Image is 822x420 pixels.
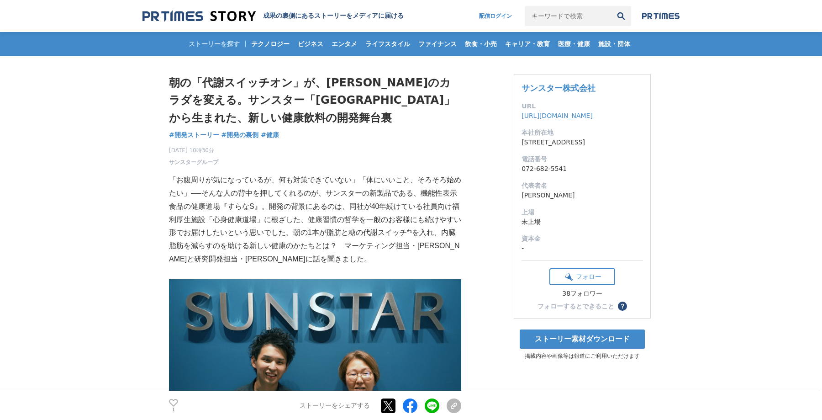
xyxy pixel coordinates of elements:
span: #開発ストーリー [169,131,219,139]
div: 38フォロワー [549,290,615,298]
dd: - [522,244,643,253]
a: ファイナンス [415,32,460,56]
span: 医療・健康 [554,40,594,48]
dd: [STREET_ADDRESS] [522,138,643,147]
a: ストーリー素材ダウンロード [520,330,645,349]
button: フォロー [549,268,615,285]
div: フォローするとできること [537,303,614,309]
span: テクノロジー [248,40,293,48]
span: [DATE] 10時30分 [169,146,218,154]
span: キャリア・教育 [501,40,553,48]
a: キャリア・教育 [501,32,553,56]
dt: 本社所在地 [522,128,643,138]
a: ビジネス [294,32,327,56]
p: 掲載内容や画像等は報道にご利用いただけます [514,352,651,360]
a: エンタメ [328,32,361,56]
dt: 代表者名 [522,181,643,191]
span: ライフスタイル [362,40,414,48]
span: ファイナンス [415,40,460,48]
a: [URL][DOMAIN_NAME] [522,112,593,119]
p: ストーリーをシェアする [300,402,370,410]
dd: 未上場 [522,217,643,227]
span: 飲食・小売 [461,40,501,48]
img: 成果の裏側にあるストーリーをメディアに届ける [142,10,256,22]
dt: URL [522,101,643,111]
a: ライフスタイル [362,32,414,56]
dd: [PERSON_NAME] [522,191,643,200]
a: 医療・健康 [554,32,594,56]
a: サンスターグループ [169,158,218,166]
button: ？ [618,302,627,311]
h1: 朝の「代謝スイッチオン」が、[PERSON_NAME]のカラダを変える。サンスター「[GEOGRAPHIC_DATA]」から生まれた、新しい健康飲料の開発舞台裏 [169,74,461,127]
a: #健康 [261,130,279,140]
span: #健康 [261,131,279,139]
a: サンスター株式会社 [522,83,595,93]
span: エンタメ [328,40,361,48]
p: 「お腹周りが気になっているが、何も対策できていない」「体にいいこと、そろそろ始めたい」──そんな人の背中を押してくれるのが、サンスターの新製品である、機能性表示食品の健康道場『すらなS』。開発の... [169,174,461,266]
a: 配信ログイン [470,6,521,26]
p: 1 [169,408,178,412]
dt: 電話番号 [522,154,643,164]
input: キーワードで検索 [525,6,611,26]
a: #開発ストーリー [169,130,219,140]
a: テクノロジー [248,32,293,56]
a: 飲食・小売 [461,32,501,56]
dd: 072-682-5541 [522,164,643,174]
span: ？ [619,303,626,309]
dt: 上場 [522,207,643,217]
h2: 成果の裏側にあるストーリーをメディアに届ける [263,12,404,20]
span: 施設・団体 [595,40,634,48]
button: 検索 [611,6,631,26]
a: #開発の裏側 [221,130,259,140]
span: ビジネス [294,40,327,48]
a: 成果の裏側にあるストーリーをメディアに届ける 成果の裏側にあるストーリーをメディアに届ける [142,10,404,22]
dt: 資本金 [522,234,643,244]
img: prtimes [642,12,680,20]
a: 施設・団体 [595,32,634,56]
span: #開発の裏側 [221,131,259,139]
